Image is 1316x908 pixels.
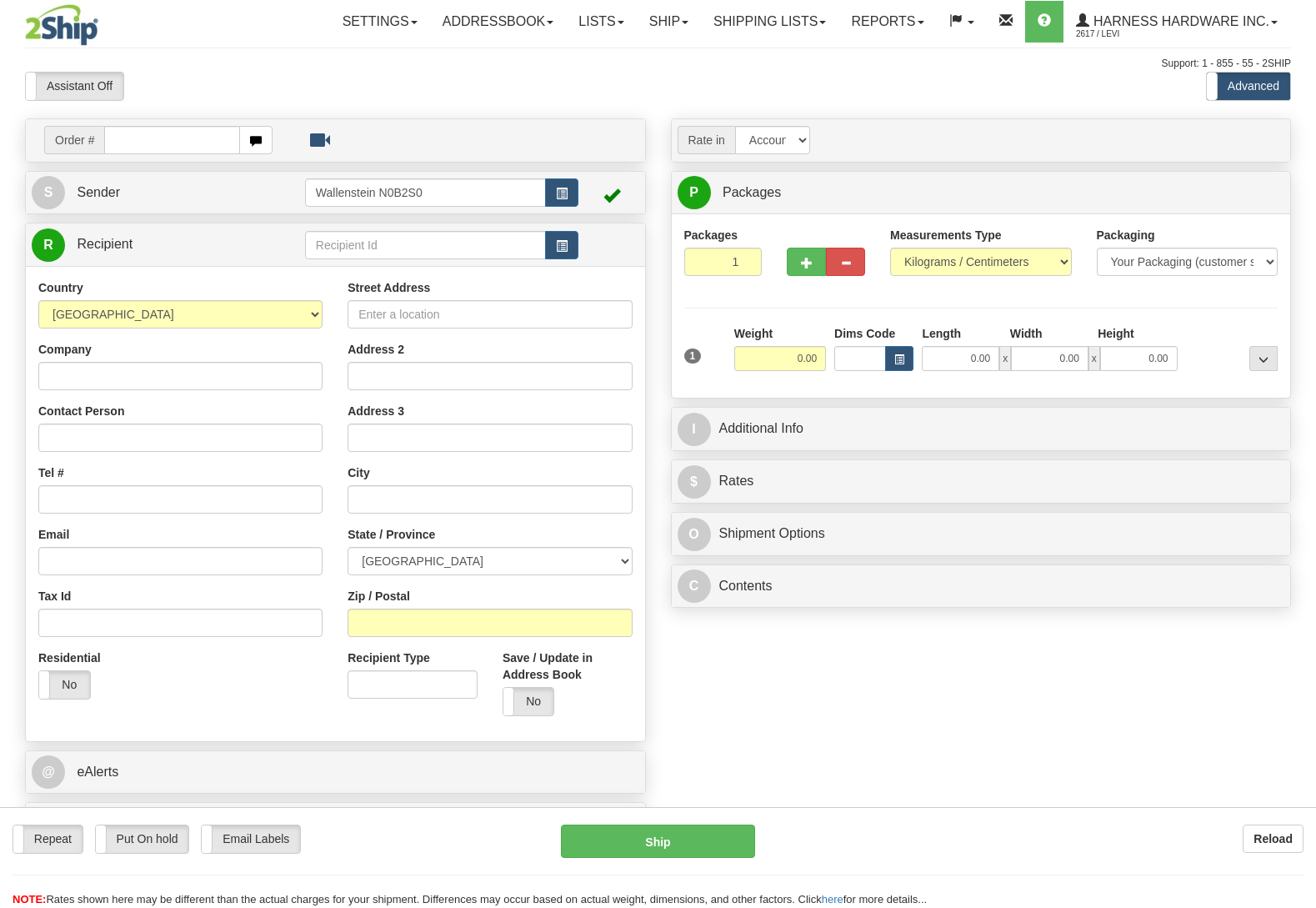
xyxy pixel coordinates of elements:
[348,403,404,419] label: Address 3
[348,300,632,329] input: Enter a location
[1207,73,1290,100] label: Advanced
[39,671,90,699] label: No
[678,517,1285,551] a: OShipment Options
[32,228,65,262] span: R
[678,569,711,603] span: C
[1010,325,1043,342] label: Width
[922,325,961,342] label: Length
[348,650,430,666] label: Recipient Type
[637,1,701,43] a: Ship
[348,526,435,543] label: State / Province
[678,176,1285,210] a: P Packages
[430,1,567,43] a: Addressbook
[38,464,64,481] label: Tel #
[38,588,71,604] label: Tax Id
[1097,227,1155,243] label: Packaging
[1278,369,1314,539] iframe: chat widget
[999,346,1011,371] span: x
[678,126,735,154] span: Rate in
[348,464,369,481] label: City
[503,688,554,715] label: No
[1249,346,1278,371] div: ...
[32,755,65,789] span: @
[32,176,65,209] span: S
[1253,832,1293,845] b: Reload
[822,893,843,905] a: here
[678,176,711,209] span: P
[684,349,702,364] span: 1
[890,227,1002,243] label: Measurements Type
[734,325,773,342] label: Weight
[566,1,636,43] a: Lists
[1089,14,1269,28] span: Harness Hardware Inc.
[38,403,124,419] label: Contact Person
[348,588,410,604] label: Zip / Postal
[1063,1,1290,43] a: Harness Hardware Inc. 2617 / Levi
[32,755,639,790] a: @ eAlerts
[26,73,123,100] label: Assistant Off
[77,765,118,779] span: eAlerts
[678,412,1285,446] a: IAdditional Info
[77,237,133,251] span: Recipient
[32,176,305,210] a: S Sender
[348,341,404,358] label: Address 2
[25,57,1291,71] div: Support: 1 - 855 - 55 - 2SHIP
[38,650,101,666] label: Residential
[561,825,755,858] button: Ship
[38,526,69,543] label: Email
[305,178,546,207] input: Sender Id
[1088,346,1100,371] span: x
[678,465,711,499] span: $
[701,1,838,43] a: Shipping lists
[678,518,711,551] span: O
[723,185,781,199] span: Packages
[44,126,104,154] span: Order #
[202,825,300,853] label: Email Labels
[13,825,83,853] label: Repeat
[834,325,895,342] label: Dims Code
[1098,325,1134,342] label: Height
[678,464,1285,499] a: $Rates
[678,569,1285,604] a: CContents
[38,279,83,296] label: Country
[96,825,189,853] label: Put On hold
[1076,26,1201,43] span: 2617 / Levi
[77,185,120,199] span: Sender
[348,279,430,296] label: Street Address
[32,228,274,262] a: R Recipient
[1243,825,1303,853] button: Reload
[503,650,633,683] label: Save / Update in Address Book
[330,1,430,43] a: Settings
[684,227,738,243] label: Packages
[38,341,92,358] label: Company
[678,413,711,446] span: I
[838,1,936,43] a: Reports
[25,4,98,46] img: logo2617.jpg
[13,893,46,905] span: NOTE:
[305,231,546,259] input: Recipient Id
